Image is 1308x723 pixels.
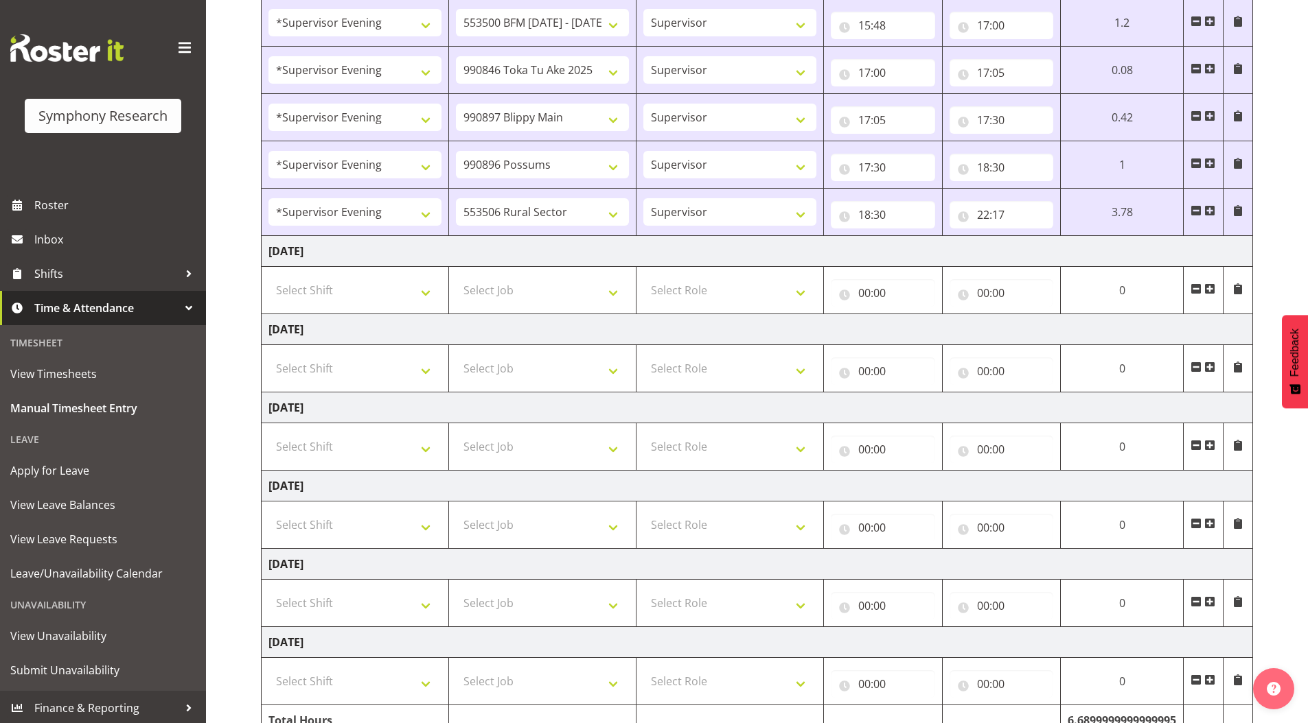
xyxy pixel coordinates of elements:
div: Symphony Research [38,106,168,126]
input: Click to select... [950,592,1054,619]
span: View Timesheets [10,364,196,384]
span: Finance & Reporting [34,698,179,718]
td: [DATE] [262,236,1253,267]
input: Click to select... [831,592,935,619]
input: Click to select... [950,154,1054,181]
td: 0.08 [1061,47,1184,94]
input: Click to select... [950,12,1054,39]
input: Click to select... [831,201,935,228]
input: Click to select... [950,201,1054,228]
a: Manual Timesheet Entry [3,391,203,425]
input: Click to select... [831,514,935,541]
td: 0 [1061,423,1184,471]
input: Click to select... [831,154,935,181]
span: Shifts [34,263,179,284]
input: Click to select... [831,670,935,698]
span: Leave/Unavailability Calendar [10,563,196,584]
span: View Leave Balances [10,495,196,515]
a: View Unavailability [3,619,203,653]
td: 3.78 [1061,189,1184,236]
td: 0 [1061,658,1184,705]
td: [DATE] [262,627,1253,658]
span: Roster [34,195,199,215]
a: View Timesheets [3,357,203,391]
input: Click to select... [831,12,935,39]
input: Click to select... [950,670,1054,698]
input: Click to select... [950,514,1054,541]
span: Submit Unavailability [10,660,196,680]
span: View Unavailability [10,626,196,646]
td: 0 [1061,580,1184,627]
div: Unavailability [3,591,203,619]
td: 0 [1061,501,1184,549]
input: Click to select... [950,279,1054,307]
input: Click to select... [831,106,935,134]
td: [DATE] [262,392,1253,423]
td: 0 [1061,345,1184,392]
input: Click to select... [950,436,1054,463]
input: Click to select... [950,357,1054,385]
span: Feedback [1289,329,1301,377]
td: [DATE] [262,471,1253,501]
span: View Leave Requests [10,529,196,549]
td: 0.42 [1061,94,1184,141]
td: 0 [1061,267,1184,314]
span: Apply for Leave [10,460,196,481]
input: Click to select... [831,436,935,463]
input: Click to select... [831,357,935,385]
a: View Leave Requests [3,522,203,556]
a: Submit Unavailability [3,653,203,687]
a: Apply for Leave [3,453,203,488]
input: Click to select... [950,59,1054,86]
a: View Leave Balances [3,488,203,522]
img: help-xxl-2.png [1267,682,1281,696]
td: [DATE] [262,314,1253,345]
td: 1 [1061,141,1184,189]
input: Click to select... [831,279,935,307]
img: Rosterit website logo [10,34,124,62]
div: Timesheet [3,329,203,357]
input: Click to select... [831,59,935,86]
input: Click to select... [950,106,1054,134]
span: Manual Timesheet Entry [10,398,196,418]
span: Inbox [34,229,199,250]
button: Feedback - Show survey [1282,315,1308,408]
a: Leave/Unavailability Calendar [3,556,203,591]
span: Time & Attendance [34,298,179,318]
div: Leave [3,425,203,453]
td: [DATE] [262,549,1253,580]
